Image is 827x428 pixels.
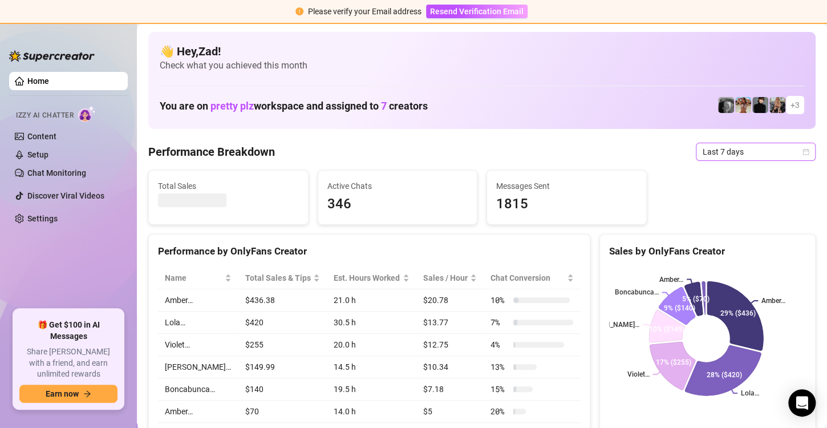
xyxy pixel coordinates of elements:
a: Discover Viral Videos [27,191,104,200]
td: Boncabunca… [158,378,238,401]
td: $140 [238,378,327,401]
td: $20.78 [416,289,484,312]
img: logo-BBDzfeDw.svg [9,50,95,62]
td: Lola… [158,312,238,334]
td: 30.5 h [327,312,416,334]
img: AI Chatter [78,106,96,122]
div: Performance by OnlyFans Creator [158,244,581,259]
span: Name [165,272,222,284]
th: Name [158,267,238,289]
span: 346 [327,193,468,215]
text: Lola… [740,389,759,397]
td: $255 [238,334,327,356]
img: Violet [769,97,785,113]
span: Active Chats [327,180,468,192]
span: 15 % [490,383,509,395]
td: $12.75 [416,334,484,356]
td: 14.5 h [327,356,416,378]
span: 🎁 Get $100 in AI Messages [19,320,117,342]
span: Last 7 days [703,143,809,160]
button: Resend Verification Email [426,5,528,18]
text: Boncabunca… [614,289,658,297]
span: Total Sales [158,180,299,192]
img: Amber [735,97,751,113]
td: Violet… [158,334,238,356]
a: Home [27,76,49,86]
a: Settings [27,214,58,223]
span: 20 % [490,405,509,418]
span: exclamation-circle [295,7,303,15]
span: Messages Sent [496,180,637,192]
td: $5 [416,401,484,423]
span: 4 % [490,338,509,351]
img: Camille [752,97,768,113]
span: 7 % [490,316,509,329]
span: 10 % [490,294,509,306]
th: Sales / Hour [416,267,484,289]
text: Amber… [659,276,683,284]
span: Sales / Hour [423,272,468,284]
td: Amber… [158,401,238,423]
td: 19.5 h [327,378,416,401]
td: Amber… [158,289,238,312]
text: Amber… [761,297,785,305]
span: Resend Verification Email [430,7,524,16]
a: Setup [27,150,48,159]
span: Check what you achieved this month [160,59,804,72]
text: Violet… [627,370,649,378]
td: $10.34 [416,356,484,378]
img: Amber [718,97,734,113]
td: 14.0 h [327,401,416,423]
text: [PERSON_NAME]… [582,321,639,329]
span: Earn now [46,389,79,398]
span: calendar [802,148,809,155]
div: Please verify your Email address [308,5,421,18]
span: 7 [381,100,387,112]
td: $149.99 [238,356,327,378]
h1: You are on workspace and assigned to creators [160,100,428,112]
span: 13 % [490,361,509,373]
td: $436.38 [238,289,327,312]
td: $7.18 [416,378,484,401]
div: Est. Hours Worked [334,272,400,284]
span: + 3 [790,99,800,111]
th: Chat Conversion [484,267,581,289]
td: $70 [238,401,327,423]
h4: Performance Breakdown [148,144,275,160]
td: 21.0 h [327,289,416,312]
a: Chat Monitoring [27,168,86,177]
span: arrow-right [83,390,91,398]
td: $13.77 [416,312,484,334]
span: Izzy AI Chatter [16,110,74,121]
div: Open Intercom Messenger [788,389,816,417]
td: 20.0 h [327,334,416,356]
button: Earn nowarrow-right [19,385,117,403]
td: $420 [238,312,327,334]
td: [PERSON_NAME]… [158,356,238,378]
h4: 👋 Hey, Zad ! [160,43,804,59]
span: 1815 [496,193,637,215]
span: Total Sales & Tips [245,272,311,284]
div: Sales by OnlyFans Creator [609,244,806,259]
span: Share [PERSON_NAME] with a friend, and earn unlimited rewards [19,346,117,380]
span: pretty plz [210,100,254,112]
th: Total Sales & Tips [238,267,327,289]
span: Chat Conversion [490,272,565,284]
a: Content [27,132,56,141]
